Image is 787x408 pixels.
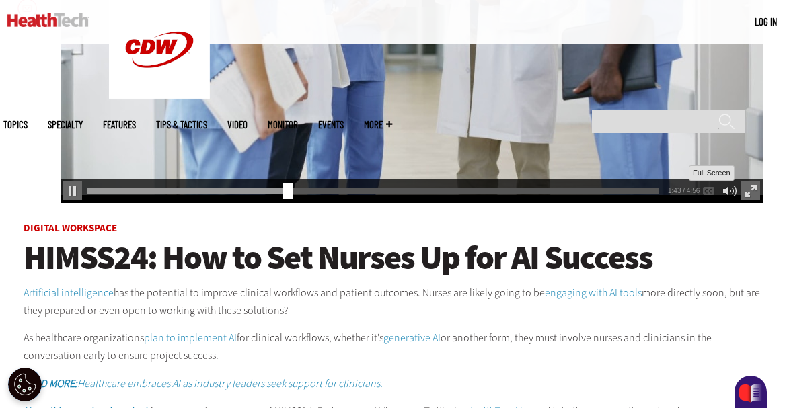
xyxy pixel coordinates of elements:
span: Topics [3,120,28,130]
a: Tips & Tactics [156,120,207,130]
a: READ MORE:Healthcare embraces AI as industry leaders seek support for clinicians. [24,376,383,391]
a: Video [227,120,248,130]
div: 1:43 / 4:56 [668,187,696,194]
span: Specialty [48,120,83,130]
span: More [364,120,392,130]
a: Digital Workspace [24,221,117,235]
a: plan to implement AI [144,331,237,345]
a: Events [318,120,344,130]
div: Pause [63,181,82,200]
a: generative AI [383,331,441,345]
a: MonITor [268,120,298,130]
a: Artificial intelligence [24,286,114,300]
div: Cookie Settings [8,368,42,401]
a: Log in [755,15,777,28]
div: Seek Video [283,183,293,199]
a: Features [103,120,136,130]
img: Home [7,13,89,27]
button: Open Preferences [8,368,42,401]
strong: READ MORE: [24,376,77,391]
p: As healthcare organizations for clinical workflows, whether it’s or another form, they must invol... [24,329,763,364]
em: Healthcare embraces AI as industry leaders seek support for clinicians. [24,376,383,391]
div: User menu [755,15,777,29]
p: has the potential to improve clinical workflows and patient outcomes. Nurses are likely going to ... [24,284,763,319]
div: Enable Closed Captioning [700,181,718,200]
div: Full Screen [741,181,760,200]
span: HIMSS24: How to Set Nurses Up for AI Success [24,235,652,280]
a: engaging with AI tools [545,286,642,300]
div: Mute [720,181,740,200]
a: CDW [109,89,210,103]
